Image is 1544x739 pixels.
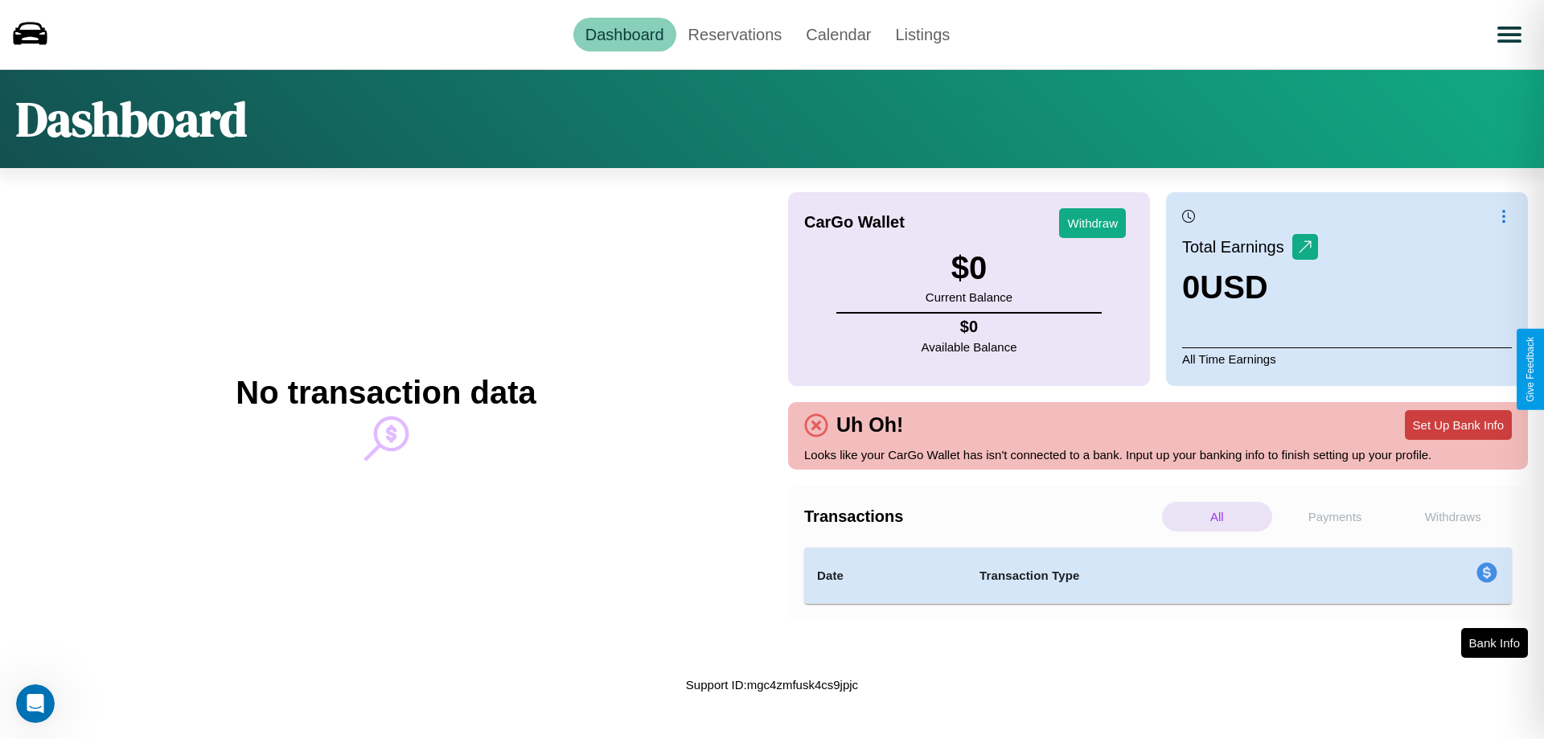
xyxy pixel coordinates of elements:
[1059,208,1126,238] button: Withdraw
[1182,347,1512,370] p: All Time Earnings
[236,375,536,411] h2: No transaction data
[979,566,1345,585] h4: Transaction Type
[1162,502,1272,532] p: All
[1182,232,1292,261] p: Total Earnings
[676,18,795,51] a: Reservations
[573,18,676,51] a: Dashboard
[926,286,1012,308] p: Current Balance
[1405,410,1512,440] button: Set Up Bank Info
[1487,12,1532,57] button: Open menu
[1182,269,1318,306] h3: 0 USD
[1525,337,1536,402] div: Give Feedback
[1398,502,1508,532] p: Withdraws
[804,507,1158,526] h4: Transactions
[804,213,905,232] h4: CarGo Wallet
[926,250,1012,286] h3: $ 0
[828,413,911,437] h4: Uh Oh!
[883,18,962,51] a: Listings
[922,318,1017,336] h4: $ 0
[16,684,55,723] iframe: Intercom live chat
[804,548,1512,604] table: simple table
[686,674,858,696] p: Support ID: mgc4zmfusk4cs9jpjc
[1461,628,1528,658] button: Bank Info
[16,86,247,152] h1: Dashboard
[794,18,883,51] a: Calendar
[817,566,954,585] h4: Date
[804,444,1512,466] p: Looks like your CarGo Wallet has isn't connected to a bank. Input up your banking info to finish ...
[922,336,1017,358] p: Available Balance
[1280,502,1390,532] p: Payments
